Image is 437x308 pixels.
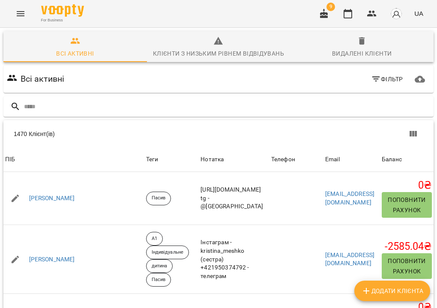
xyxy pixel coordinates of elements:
div: Індивідуальне [146,246,189,259]
a: [EMAIL_ADDRESS][DOMAIN_NAME] [325,252,374,267]
div: ПІБ [5,154,15,165]
p: Індивідуальне [152,249,183,256]
div: Sort [382,154,402,165]
div: Баланс [382,154,402,165]
div: Клієнти з низьким рівнем відвідувань [153,48,284,59]
h5: 0 ₴ [382,179,432,192]
h6: Всі активні [21,72,65,86]
span: Фільтр [371,74,403,84]
span: Телефон [271,154,322,165]
div: А1 [146,232,163,246]
button: UA [411,6,427,21]
div: Всі активні [56,48,94,59]
p: Пасив [152,276,166,284]
span: Email [325,154,378,165]
button: Поповнити рахунок [382,253,432,279]
span: For Business [41,18,84,23]
button: Додати клієнта [354,281,430,301]
button: Фільтр [368,71,407,87]
div: Видалені клієнти [332,48,392,59]
a: [PERSON_NAME] [29,255,75,264]
td: [URL][DOMAIN_NAME] tg - @[GEOGRAPHIC_DATA] [199,172,269,225]
h5: -2585.04 ₴ [382,240,432,253]
span: Додати клієнта [361,286,423,296]
div: Sort [271,154,295,165]
div: Email [325,154,340,165]
div: Sort [5,154,15,165]
div: Sort [325,154,340,165]
div: Table Toolbar [3,120,434,148]
div: Пасив [146,273,171,287]
div: дитина [146,259,173,273]
span: Баланс [382,154,432,165]
span: ПІБ [5,154,143,165]
p: Пасив [152,195,166,202]
button: Поповнити рахунок [382,192,432,218]
span: 9 [326,3,335,11]
div: Пасив [146,192,171,205]
div: 1470 Клієнт(ів) [14,130,229,138]
a: [EMAIL_ADDRESS][DOMAIN_NAME] [325,190,374,206]
span: Поповнити рахунок [385,195,428,215]
img: Voopty Logo [41,4,84,17]
td: Інстаграм - kristina_meshko (сестра) +421950374792 - телеграм [199,225,269,294]
span: Поповнити рахунок [385,256,428,276]
button: Показати колонки [403,124,423,144]
p: дитина [152,263,168,270]
p: А1 [152,235,157,243]
a: [PERSON_NAME] [29,194,75,203]
div: Нотатка [201,154,268,165]
button: Menu [10,3,31,24]
img: avatar_s.png [390,8,402,20]
div: Телефон [271,154,295,165]
span: UA [414,9,423,18]
div: Теги [146,154,198,165]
